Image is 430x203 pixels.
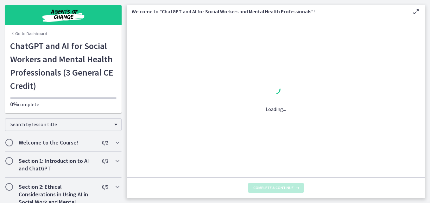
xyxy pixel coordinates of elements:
span: Search by lesson title [10,121,111,127]
h2: Welcome to the Course! [19,139,96,146]
span: 0 / 3 [102,157,108,165]
div: 1 [266,83,286,98]
img: Agents of Change [25,8,101,23]
span: 0 / 2 [102,139,108,146]
p: Loading... [266,105,286,113]
span: 0 / 5 [102,183,108,191]
a: Go to Dashboard [10,30,47,37]
span: 0% [10,101,18,108]
button: Complete & continue [248,183,304,193]
h3: Welcome to "ChatGPT and AI for Social Workers and Mental Health Professionals"! [132,8,402,15]
span: Complete & continue [253,185,294,190]
p: complete [10,101,117,108]
div: Search by lesson title [5,118,122,131]
h2: Section 1: Introduction to AI and ChatGPT [19,157,96,172]
h1: ChatGPT and AI for Social Workers and Mental Health Professionals (3 General CE Credit) [10,39,117,92]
